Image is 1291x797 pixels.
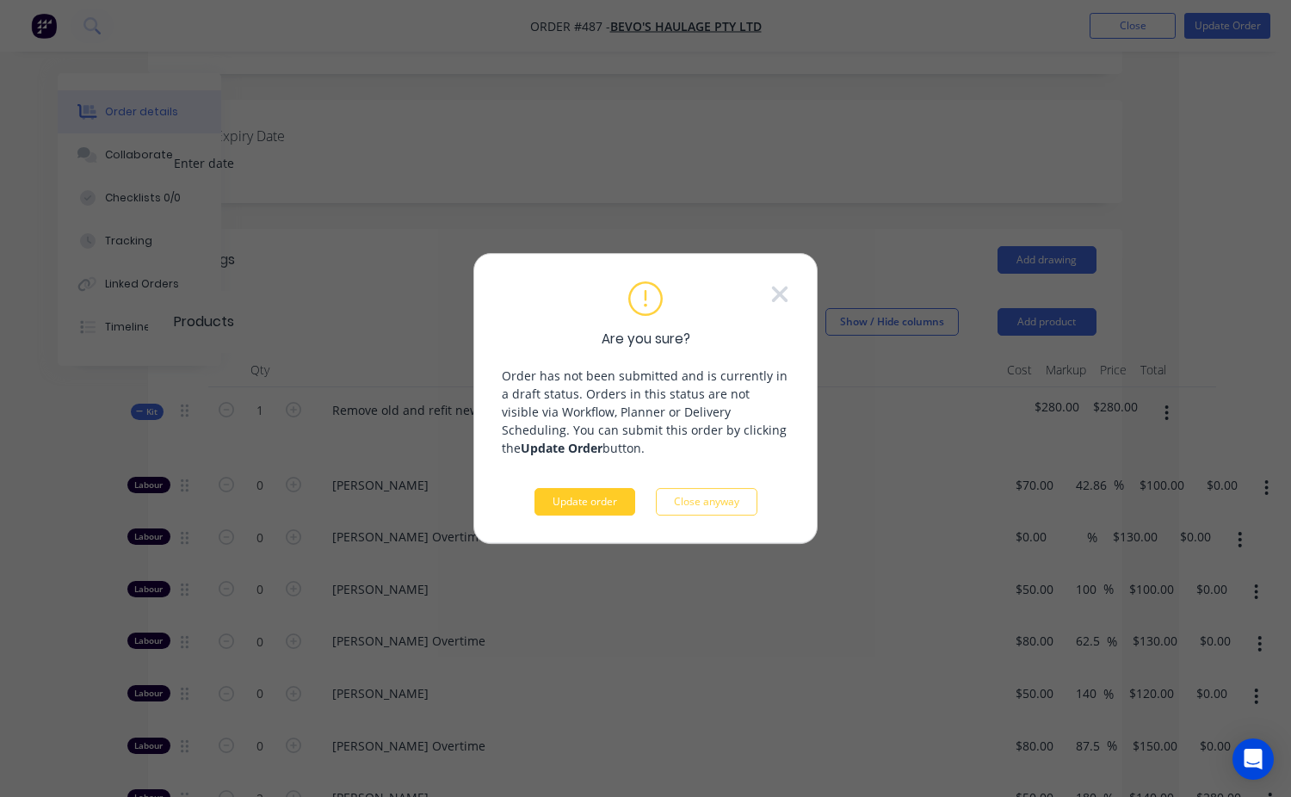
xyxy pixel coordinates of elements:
button: Update order [534,488,635,516]
strong: Update Order [521,440,602,456]
p: Order has not been submitted and is currently in a draft status. Orders in this status are not vi... [502,367,789,457]
button: Close anyway [656,488,757,516]
span: Are you sure? [602,330,690,349]
div: Open Intercom Messenger [1232,738,1274,780]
